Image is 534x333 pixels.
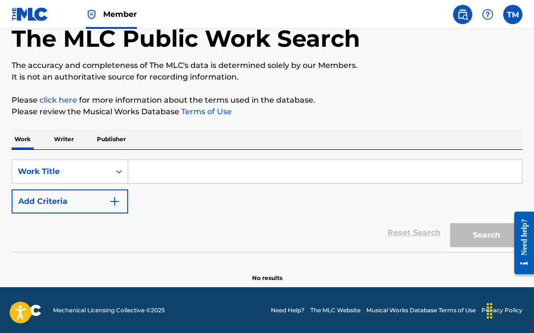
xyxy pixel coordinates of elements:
[12,7,49,21] img: MLC Logo
[503,5,522,24] div: User Menu
[12,160,522,252] form: Search Form
[103,9,137,20] span: Member
[318,15,534,333] iframe: Chat Widget
[94,129,129,149] p: Publisher
[12,60,522,71] p: The accuracy and completeness of The MLC's data is determined solely by our Members.
[12,94,522,106] p: Please for more information about the terms used in the database.
[40,95,77,105] a: click here
[271,306,305,315] a: Need Help?
[478,5,497,24] div: Help
[482,296,497,325] div: Drag
[12,305,41,316] img: logo
[109,196,120,207] img: 9d2ae6d4665cec9f34b9.svg
[12,189,128,213] button: Add Criteria
[507,204,534,281] iframe: Resource Center
[482,9,494,20] img: help
[12,129,34,149] p: Work
[179,107,232,116] a: Terms of Use
[12,71,522,83] p: It is not an authoritative source for recording information.
[252,262,282,282] p: No results
[53,306,165,315] span: Mechanical Licensing Collective © 2025
[12,106,522,118] p: Please review the Musical Works Database
[12,24,360,53] h1: The MLC Public Work Search
[18,166,105,177] div: Work Title
[86,9,97,20] img: Top Rightsholder
[51,129,77,149] p: Writer
[457,9,468,20] img: search
[310,306,360,315] a: The MLC Website
[453,5,472,24] a: Public Search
